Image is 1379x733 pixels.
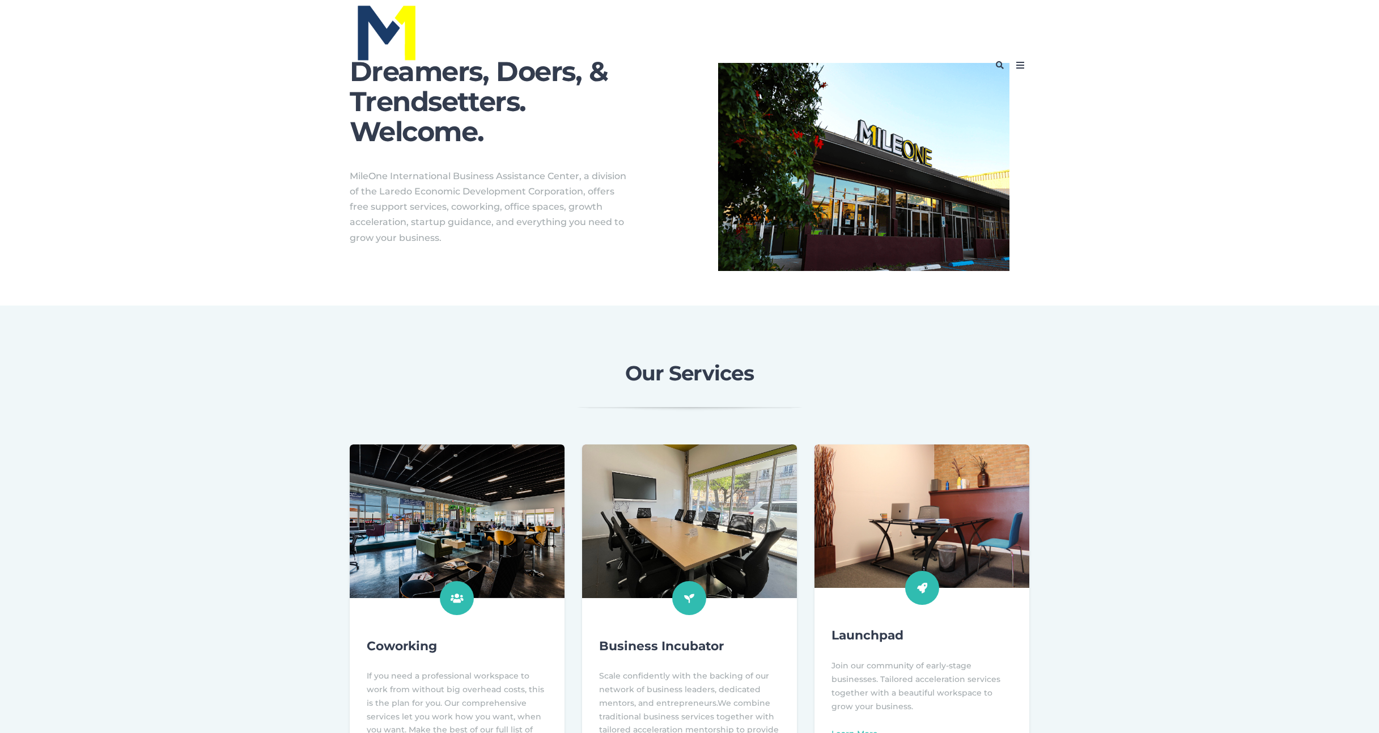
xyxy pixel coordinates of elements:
img: MileOne office photo [814,444,1029,588]
h4: Business Incubator [599,637,780,655]
span: Scale confidently with the backing of our network of business leaders, dedicated mentors, and ent... [599,671,769,708]
h4: Coworking [367,637,548,655]
img: MileOne coworking space [350,444,565,598]
span: Join our community of early-stage businesses. Tailored acceleration services together with a beau... [831,660,1000,711]
h1: Dreamers, Doers, & Trendsetters. Welcome. [350,57,661,146]
img: Canva Design DAFZb0Spo9U [718,63,1009,271]
img: MileOne Blue_Yellow Logo [355,2,418,62]
img: MileOne meeting room conference room [582,444,797,598]
span: MileOne International Business Assistance Center, a division of the Laredo Economic Development C... [350,171,626,243]
h2: Our Services [395,362,985,385]
h4: Launchpad [831,626,1012,645]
